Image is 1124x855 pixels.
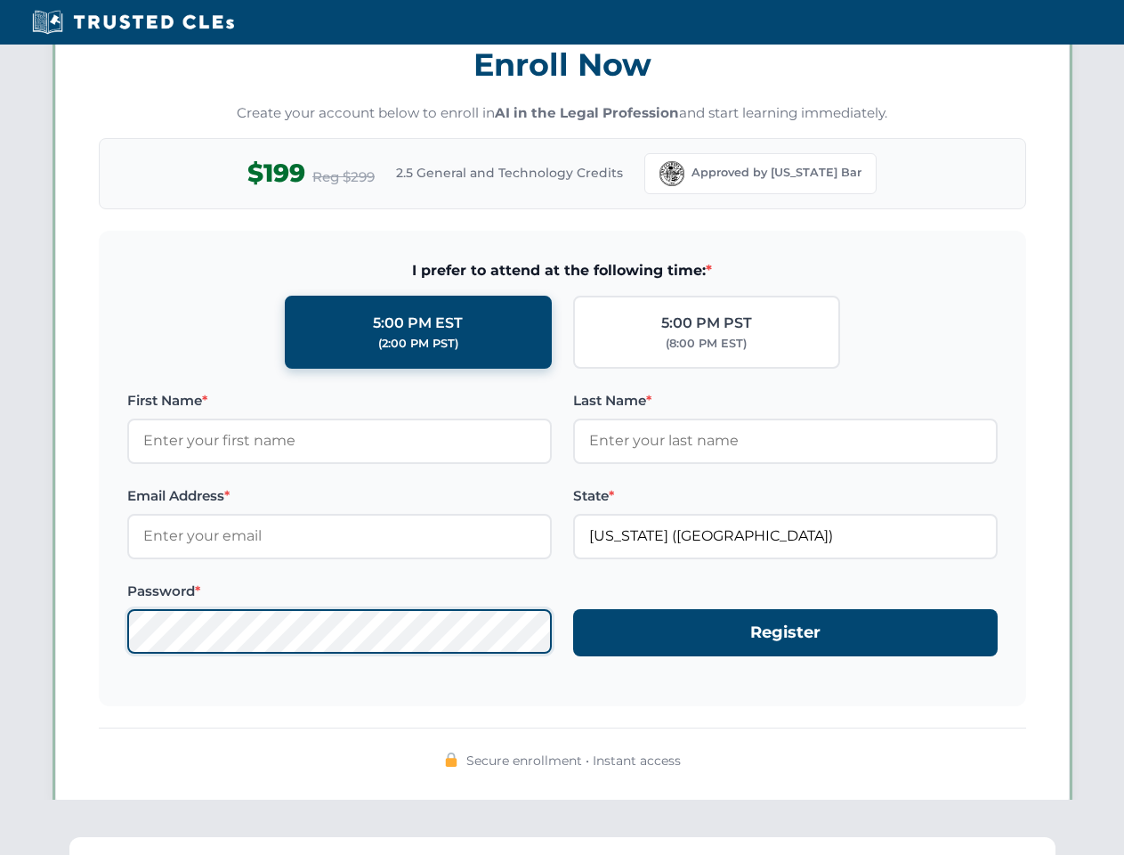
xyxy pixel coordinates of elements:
[127,390,552,411] label: First Name
[495,104,679,121] strong: AI in the Legal Profession
[27,9,239,36] img: Trusted CLEs
[127,581,552,602] label: Password
[378,335,458,353] div: (2:00 PM PST)
[127,259,998,282] span: I prefer to attend at the following time:
[573,514,998,558] input: Florida (FL)
[573,390,998,411] label: Last Name
[127,419,552,463] input: Enter your first name
[312,167,375,188] span: Reg $299
[466,751,681,770] span: Secure enrollment • Instant access
[99,103,1026,124] p: Create your account below to enroll in and start learning immediately.
[666,335,747,353] div: (8:00 PM EST)
[373,312,463,335] div: 5:00 PM EST
[127,514,552,558] input: Enter your email
[444,753,458,767] img: 🔒
[691,164,861,182] span: Approved by [US_STATE] Bar
[573,609,998,656] button: Register
[127,485,552,507] label: Email Address
[99,37,1026,93] h3: Enroll Now
[573,485,998,507] label: State
[661,312,752,335] div: 5:00 PM PST
[659,161,684,186] img: Florida Bar
[573,419,998,463] input: Enter your last name
[247,153,305,193] span: $199
[396,163,623,183] span: 2.5 General and Technology Credits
